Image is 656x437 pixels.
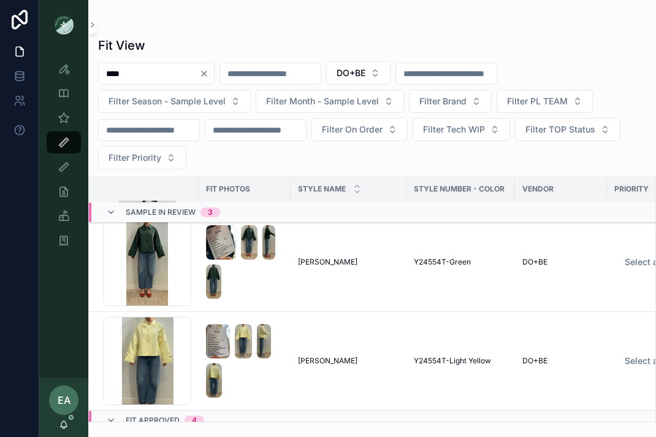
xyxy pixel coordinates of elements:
[199,69,214,79] button: Clear
[414,257,508,267] a: Y24554T-Green
[39,49,88,268] div: scrollable content
[206,324,230,358] img: Screenshot-2025-08-26-at-9.27.28-AM.png
[298,356,399,366] a: [PERSON_NAME]
[208,207,213,217] div: 3
[109,152,161,164] span: Filter Priority
[262,225,276,260] img: Screenshot-2025-08-27-at-11.36.28-AM.png
[298,257,399,267] a: [PERSON_NAME]
[497,90,593,113] button: Select Button
[614,184,649,194] span: PRIORITY
[206,184,250,194] span: Fit Photos
[337,67,365,79] span: DO+BE
[423,123,485,136] span: Filter Tech WIP
[522,257,547,267] span: DO+BE
[54,15,74,34] img: App logo
[235,324,252,358] img: Screenshot-2025-08-26-at-9.27.32-AM.png
[206,225,236,260] img: Screenshot-2025-08-27-at-11.36.21-AM.png
[311,118,408,141] button: Select Button
[414,257,471,267] span: Y24554T-Green
[98,37,145,54] h1: Fit View
[109,95,226,107] span: Filter Season - Sample Level
[266,95,379,107] span: Filter Month - Sample Level
[326,61,391,85] button: Select Button
[256,90,404,113] button: Select Button
[241,225,257,260] img: Screenshot-2025-08-27-at-11.36.25-AM.png
[298,184,346,194] span: STYLE NAME
[525,123,595,136] span: Filter TOP Status
[414,356,491,366] span: Y24554T-Light Yellow
[206,225,283,299] a: Screenshot-2025-08-27-at-11.36.21-AM.pngScreenshot-2025-08-27-at-11.36.25-AM.pngScreenshot-2025-0...
[126,207,196,217] span: Sample In Review
[522,257,600,267] a: DO+BE
[206,265,221,299] img: Screenshot-2025-08-27-at-11.36.31-AM.png
[126,416,180,425] span: Fit Approved
[206,363,222,398] img: Screenshot-2025-08-26-at-9.27.38-AM.png
[515,118,620,141] button: Select Button
[414,356,508,366] a: Y24554T-Light Yellow
[298,356,357,366] span: [PERSON_NAME]
[322,123,383,136] span: Filter On Order
[414,184,505,194] span: Style Number - Color
[206,324,283,398] a: Screenshot-2025-08-26-at-9.27.28-AM.pngScreenshot-2025-08-26-at-9.27.32-AM.pngScreenshot-2025-08-...
[298,257,357,267] span: [PERSON_NAME]
[522,184,554,194] span: Vendor
[98,146,186,169] button: Select Button
[419,95,467,107] span: Filter Brand
[413,118,510,141] button: Select Button
[507,95,568,107] span: Filter PL TEAM
[192,416,197,425] div: 4
[522,356,547,366] span: DO+BE
[98,90,251,113] button: Select Button
[522,356,600,366] a: DO+BE
[58,393,71,408] span: EA
[257,324,271,358] img: Screenshot-2025-08-26-at-9.27.35-AM.png
[409,90,492,113] button: Select Button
